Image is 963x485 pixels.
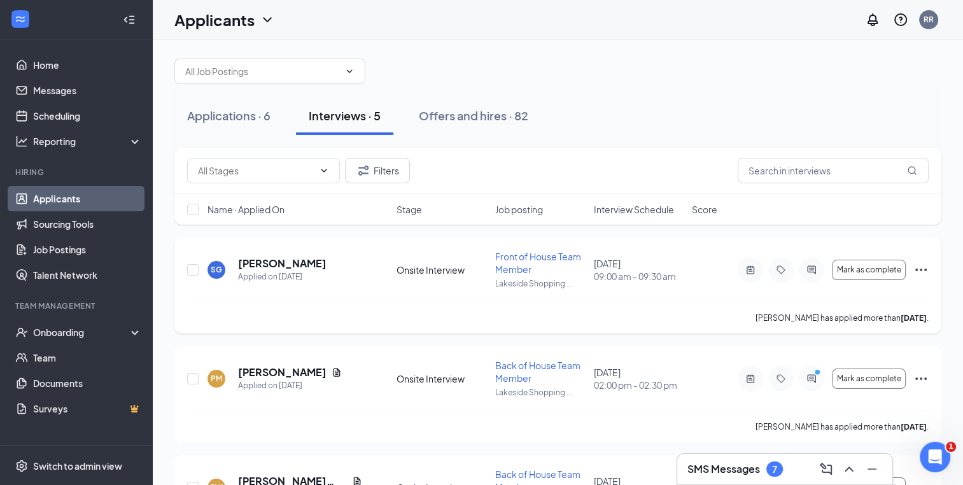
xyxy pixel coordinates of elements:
p: [PERSON_NAME] has applied more than . [756,313,929,323]
span: Back of House Team Member [495,360,580,384]
div: [DATE] [593,257,684,283]
button: Mark as complete [832,369,906,389]
div: SG [211,264,222,275]
span: 02:00 pm - 02:30 pm [593,379,684,391]
button: ChevronUp [839,459,859,479]
svg: WorkstreamLogo [14,13,27,25]
button: Minimize [862,459,882,479]
div: Onsite Interview [397,264,488,276]
svg: Minimize [864,461,880,477]
iframe: Intercom live chat [920,442,950,472]
p: Lakeside Shopping ... [495,387,586,398]
div: Reporting [33,135,143,148]
a: Documents [33,370,142,396]
a: Applicants [33,186,142,211]
input: Search in interviews [738,158,929,183]
h3: SMS Messages [687,462,760,476]
div: Switch to admin view [33,460,122,472]
span: Mark as complete [837,265,901,274]
svg: ChevronUp [841,461,857,477]
b: [DATE] [901,313,927,323]
svg: ActiveChat [804,374,819,384]
svg: PrimaryDot [812,369,827,379]
svg: UserCheck [15,326,28,339]
svg: ActiveNote [743,374,758,384]
div: Hiring [15,167,139,178]
button: Filter Filters [345,158,410,183]
div: PM [211,373,222,384]
span: Front of House Team Member [495,251,581,275]
div: Interviews · 5 [309,108,381,123]
span: Job posting [495,203,543,216]
div: Team Management [15,300,139,311]
svg: Ellipses [913,262,929,278]
div: Applied on [DATE] [238,379,342,392]
svg: Ellipses [913,371,929,386]
svg: ComposeMessage [819,461,834,477]
button: Mark as complete [832,260,906,280]
button: ComposeMessage [816,459,836,479]
div: [DATE] [593,366,684,391]
p: Lakeside Shopping ... [495,278,586,289]
svg: Tag [773,265,789,275]
svg: Settings [15,460,28,472]
h1: Applicants [174,9,255,31]
div: RR [924,14,934,25]
a: Job Postings [33,237,142,262]
svg: Analysis [15,135,28,148]
a: SurveysCrown [33,396,142,421]
b: [DATE] [901,422,927,432]
div: Applied on [DATE] [238,271,327,283]
div: 7 [772,464,777,475]
a: Home [33,52,142,78]
span: 1 [946,442,956,452]
svg: ChevronDown [319,165,329,176]
span: 09:00 am - 09:30 am [593,270,684,283]
a: Messages [33,78,142,103]
svg: ChevronDown [344,66,355,76]
span: Stage [397,203,422,216]
div: Offers and hires · 82 [419,108,528,123]
svg: Collapse [123,13,136,26]
input: All Job Postings [185,64,339,78]
a: Talent Network [33,262,142,288]
svg: MagnifyingGlass [907,165,917,176]
p: [PERSON_NAME] has applied more than . [756,421,929,432]
h5: [PERSON_NAME] [238,365,327,379]
span: Interview Schedule [593,203,673,216]
svg: QuestionInfo [893,12,908,27]
h5: [PERSON_NAME] [238,257,327,271]
svg: ChevronDown [260,12,275,27]
span: Score [692,203,717,216]
svg: Tag [773,374,789,384]
svg: Notifications [865,12,880,27]
div: Onsite Interview [397,372,488,385]
div: Onboarding [33,326,131,339]
input: All Stages [198,164,314,178]
svg: ActiveNote [743,265,758,275]
a: Scheduling [33,103,142,129]
div: Applications · 6 [187,108,271,123]
svg: Filter [356,163,371,178]
svg: Document [332,367,342,377]
svg: ActiveChat [804,265,819,275]
a: Sourcing Tools [33,211,142,237]
span: Name · Applied On [207,203,285,216]
a: Team [33,345,142,370]
span: Mark as complete [837,374,901,383]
